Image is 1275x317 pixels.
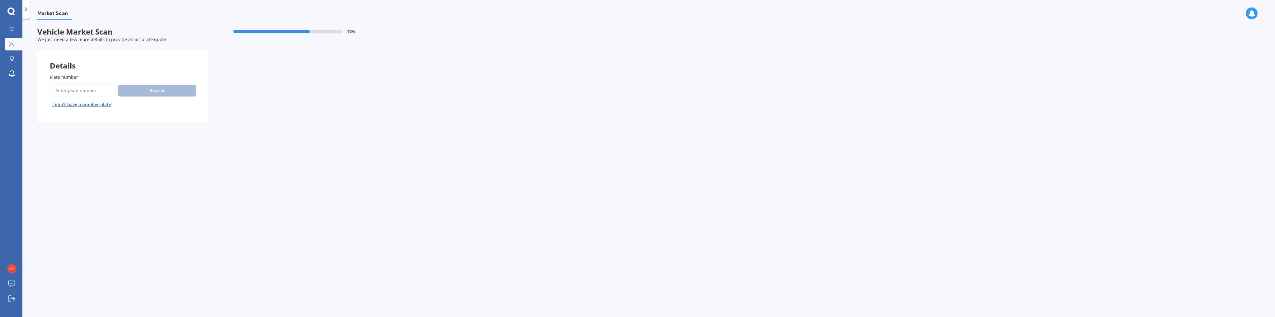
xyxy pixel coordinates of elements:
[37,10,72,19] span: Market Scan
[50,74,78,80] span: Plate number
[7,264,16,273] img: 56d28f40709e1afbfc41006e916a2a2a
[50,100,114,110] button: I don’t have a number plate
[37,50,209,69] div: Details
[347,30,355,34] span: 70 %
[37,27,209,36] span: Vehicle Market Scan
[37,36,166,42] span: We just need a few more details to provide an accurate quote
[50,84,116,97] input: Enter plate number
